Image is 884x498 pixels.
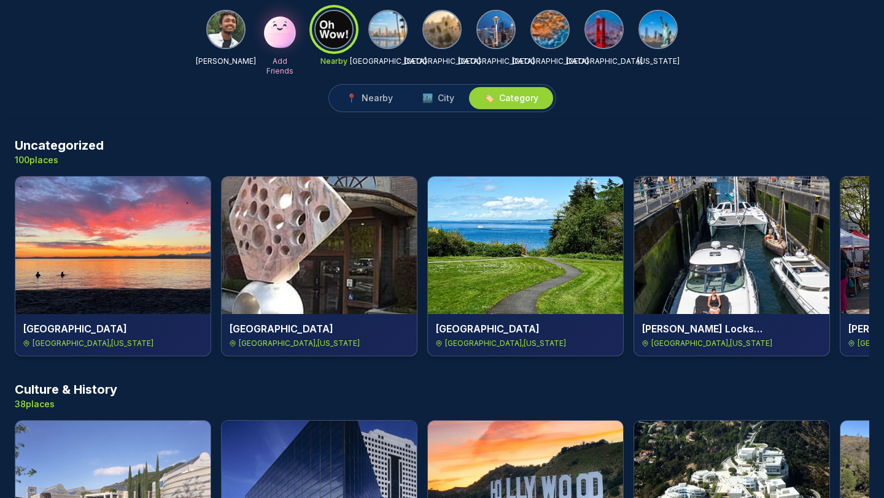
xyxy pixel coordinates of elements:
[320,56,347,66] p: Nearby
[651,339,772,348] span: [GEOGRAPHIC_DATA] , [US_STATE]
[642,321,822,336] h4: [PERSON_NAME] Locks ([PERSON_NAME] Locks)
[222,177,417,314] img: National Nordic Museum
[33,339,153,348] span: [GEOGRAPHIC_DATA] , [US_STATE]
[260,56,300,76] p: Add Friends
[428,177,623,314] img: Discovery Park
[512,56,589,66] p: [GEOGRAPHIC_DATA]
[422,92,433,104] span: 🏙️
[207,11,244,48] img: NIKHIL AGARWAL
[331,87,408,109] button: 📍Nearby
[634,177,829,314] img: Ballard Locks (Hiram M. Chittenden Locks)
[532,11,568,48] img: Orange County
[15,381,117,398] h3: Culture & History
[196,56,256,66] p: [PERSON_NAME]
[15,137,104,154] h3: Uncategorized
[438,92,454,104] span: City
[229,321,409,336] h4: [GEOGRAPHIC_DATA]
[499,92,538,104] span: Category
[23,321,203,336] h4: [GEOGRAPHIC_DATA]
[350,56,427,66] p: [GEOGRAPHIC_DATA]
[260,10,300,49] img: Add Friends
[424,11,460,48] img: Los Angeles
[566,56,643,66] p: [GEOGRAPHIC_DATA]
[586,11,622,48] img: San Francisco
[469,87,553,109] button: 🏷️Category
[408,87,469,109] button: 🏙️City
[637,56,680,66] p: [US_STATE]
[458,56,535,66] p: [GEOGRAPHIC_DATA]
[362,92,393,104] span: Nearby
[404,56,481,66] p: [GEOGRAPHIC_DATA]
[435,321,616,336] h4: [GEOGRAPHIC_DATA]
[445,339,566,348] span: [GEOGRAPHIC_DATA] , [US_STATE]
[478,11,514,48] img: Seattle
[346,92,357,104] span: 📍
[484,92,494,104] span: 🏷️
[640,11,677,48] img: New York
[370,11,406,48] img: San Diego
[15,398,117,410] p: 38 places
[239,339,360,348] span: [GEOGRAPHIC_DATA] , [US_STATE]
[15,154,104,166] p: 100 places
[15,177,211,314] img: Golden Gardens Park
